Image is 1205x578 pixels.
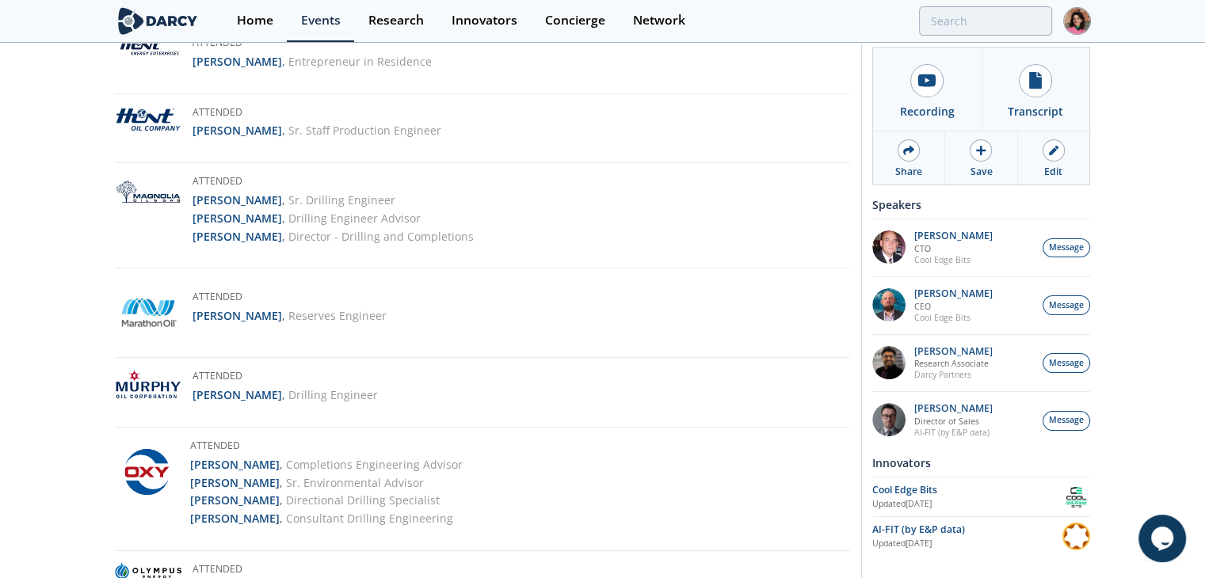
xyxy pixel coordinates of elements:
span: , [280,457,283,472]
img: Hunt Energy Solutions [115,36,181,56]
h5: Attended [190,439,463,456]
img: Hunt Oil Company [115,105,181,135]
div: Save [970,165,992,179]
span: Sr. Environmental Advisor [286,475,424,490]
span: Director - Drilling and Completions [288,229,474,244]
span: Sr. Drilling Engineer [288,192,395,207]
span: Reserves Engineer [288,308,387,323]
strong: [PERSON_NAME] [193,54,282,69]
img: Occidental Petroleum Corporation [115,439,180,505]
p: [PERSON_NAME] [914,230,993,241]
p: CTO [914,243,993,254]
img: b4844323-ca34-40b3-afc4-626ca18fe8d4 [872,230,906,264]
span: Sr. Staff Production Engineer [288,123,441,138]
span: , [282,229,285,244]
p: Cool Edge Bits [914,254,993,265]
h5: Attended [193,36,432,53]
img: 4c8033f0-4170-4e2f-84ac-8dc577e55ef1 [872,288,906,321]
span: Entrepreneur in Residence [288,54,432,69]
strong: [PERSON_NAME] [190,457,280,472]
button: Message [1043,238,1090,258]
span: , [282,211,285,226]
img: Marathon [115,279,181,346]
p: [PERSON_NAME] [914,288,993,299]
input: Advanced Search [919,6,1052,36]
div: Share [895,165,922,179]
p: AI-FIT (by E&P data) [914,427,993,438]
img: ff2e49cc-4867-4bfb-b4d0-530ff24db28c [872,403,906,436]
div: Network [633,14,685,27]
span: , [282,308,285,323]
strong: [PERSON_NAME] [193,123,282,138]
span: , [280,511,283,526]
span: Message [1049,357,1084,370]
strong: [PERSON_NAME] [190,475,280,490]
img: Profile [1063,7,1091,35]
div: Innovators [452,14,517,27]
strong: [PERSON_NAME] [193,211,282,226]
div: Transcript [1008,103,1063,120]
span: , [282,54,285,69]
div: Updated [DATE] [872,498,1062,511]
div: Events [301,14,341,27]
h5: Attended [193,369,378,386]
img: AI-FIT (by E&P data) [1062,523,1090,550]
span: Completions Engineering Advisor [286,457,463,472]
a: Edit [1018,131,1089,184]
a: Recording [873,48,982,131]
p: [PERSON_NAME] [914,403,993,414]
img: logo-wide.svg [115,7,201,35]
a: Transcript [982,48,1090,131]
span: Message [1049,299,1084,312]
span: , [280,475,283,490]
button: Message [1043,295,1090,315]
strong: [PERSON_NAME] [193,192,282,207]
p: CEO [914,301,993,312]
div: Edit [1044,165,1062,179]
span: , [282,192,285,207]
strong: [PERSON_NAME] [193,387,282,402]
span: Drilling Engineer [288,387,378,402]
span: Message [1049,241,1084,254]
span: , [282,387,285,402]
p: [PERSON_NAME] [914,346,993,357]
strong: [PERSON_NAME] [190,492,280,508]
div: Cool Edge Bits [872,483,1062,497]
span: Consultant Drilling Engineering [286,511,453,526]
a: AI-FIT (by E&P data) Updated[DATE] AI-FIT (by E&P data) [872,523,1090,550]
strong: [PERSON_NAME] [193,229,282,244]
p: Director of Sales [914,416,993,427]
p: Research Associate [914,358,993,369]
strong: [PERSON_NAME] [190,511,280,526]
div: Innovators [872,449,1090,477]
img: Cool Edge Bits [1062,483,1090,511]
span: Directional Drilling Specialist [286,492,440,508]
div: Speakers [872,191,1090,219]
span: , [282,123,285,138]
h5: Attended [193,290,387,307]
img: Murphy Oil Corporation [115,369,181,398]
div: Recording [900,103,955,120]
span: Message [1049,414,1084,427]
iframe: chat widget [1138,515,1189,562]
p: Darcy Partners [914,369,993,380]
span: , [280,492,283,508]
div: Updated [DATE] [872,538,1062,550]
span: Drilling Engineer Advisor [288,211,421,226]
a: Cool Edge Bits Updated[DATE] Cool Edge Bits [872,483,1090,511]
button: Message [1043,353,1090,373]
button: Message [1043,411,1090,431]
img: 92797456-ae33-4003-90ad-aa7d548e479e [872,346,906,379]
div: Research [368,14,424,27]
div: Concierge [545,14,605,27]
h5: Attended [193,105,441,123]
strong: [PERSON_NAME] [193,308,282,323]
div: AI-FIT (by E&P data) [872,523,1062,537]
img: Magnolia Oil & Gas [115,174,181,209]
p: Cool Edge Bits [914,312,993,323]
h5: Attended [193,174,474,192]
div: Home [237,14,273,27]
